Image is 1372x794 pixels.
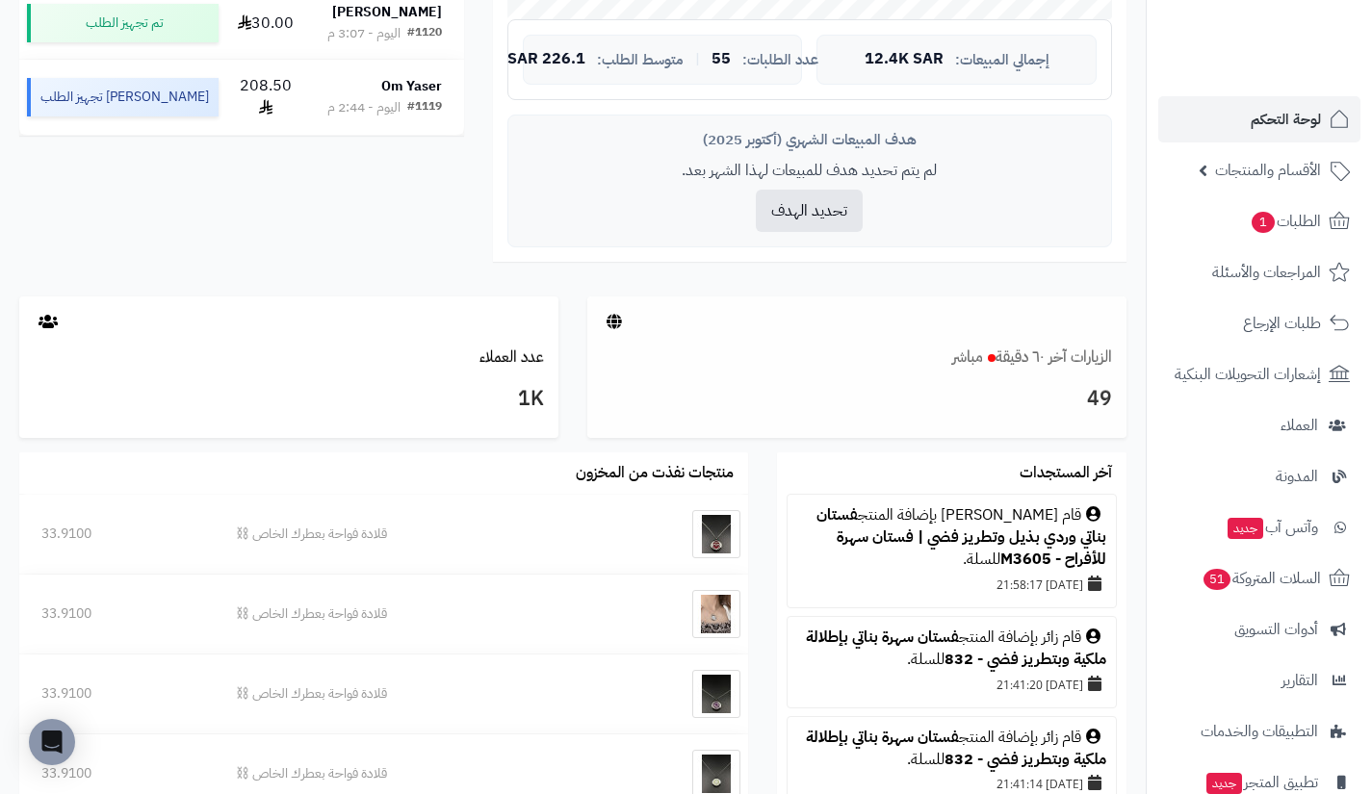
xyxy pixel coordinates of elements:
[523,160,1097,182] p: لم يتم تحديد هدف للمبيعات لهذا الشهر بعد.
[41,604,192,624] div: 33.9100
[381,76,442,96] strong: Om Yaser
[695,52,700,66] span: |
[806,626,1106,671] a: فستان سهرة بناتي بإطلالة ملكية وبتطريز فضي - 832
[29,719,75,765] div: Open Intercom Messenger
[1226,514,1318,541] span: وآتس آب
[1234,616,1318,643] span: أدوات التسويق
[1204,569,1230,590] span: 51
[1175,361,1321,388] span: إشعارات التحويلات البنكية
[332,2,442,22] strong: [PERSON_NAME]
[1158,708,1360,755] a: التطبيقات والخدمات
[806,726,1106,771] a: فستان سهرة بناتي بإطلالة ملكية وبتطريز فضي - 832
[692,510,740,558] img: قلادة فواحة بعطرك الخاص ⛓
[327,24,401,43] div: اليوم - 3:07 م
[816,503,1106,571] a: فستان بناتي وردي بذيل وتطريز فضي | فستان سهرة للأفراح - M3605
[1158,300,1360,346] a: طلبات الإرجاع
[1158,198,1360,244] a: الطلبات1
[1281,667,1318,694] span: التقارير
[1158,453,1360,499] a: المدونة
[797,504,1106,571] div: قام [PERSON_NAME] بإضافة المنتج للسلة.
[692,670,740,718] img: قلادة فواحة بعطرك الخاص ⛓
[236,684,595,704] div: قلادة فواحة بعطرك الخاص ⛓
[1020,465,1112,482] h3: آخر المستجدات
[1206,773,1242,794] span: جديد
[1252,212,1275,233] span: 1
[407,98,442,117] div: #1119
[576,465,734,482] h3: منتجات نفذت من المخزون
[236,604,595,624] div: قلادة فواحة بعطرك الخاص ⛓
[1251,106,1321,133] span: لوحة التحكم
[955,52,1049,68] span: إجمالي المبيعات:
[1281,412,1318,439] span: العملاء
[1215,157,1321,184] span: الأقسام والمنتجات
[1202,565,1321,592] span: السلات المتروكة
[1158,249,1360,295] a: المراجعات والأسئلة
[952,346,983,369] small: مباشر
[1158,351,1360,397] a: إشعارات التحويلات البنكية
[1243,310,1321,337] span: طلبات الإرجاع
[27,4,219,42] div: تم تجهيز الطلب
[1228,518,1263,539] span: جديد
[479,346,544,369] a: عدد العملاء
[797,571,1106,598] div: [DATE] 21:58:17
[327,98,401,117] div: اليوم - 2:44 م
[236,764,595,783] div: قلادة فواحة بعطرك الخاص ⛓
[507,51,585,68] span: 226.1 SAR
[1158,606,1360,653] a: أدوات التسويق
[1158,96,1360,142] a: لوحة التحكم
[952,346,1112,369] a: الزيارات آخر ٦٠ دقيقةمباشر
[236,525,595,544] div: قلادة فواحة بعطرك الخاص ⛓
[797,627,1106,671] div: قام زائر بإضافة المنتج للسلة.
[41,684,192,704] div: 33.9100
[797,727,1106,771] div: قام زائر بإضافة المنتج للسلة.
[602,383,1112,416] h3: 49
[407,24,442,43] div: #1120
[1276,463,1318,490] span: المدونة
[712,51,731,68] span: 55
[692,590,740,638] img: قلادة فواحة بعطرك الخاص ⛓
[34,383,544,416] h3: 1K
[756,190,863,232] button: تحديد الهدف
[1201,718,1318,745] span: التطبيقات والخدمات
[1250,208,1321,235] span: الطلبات
[797,671,1106,698] div: [DATE] 21:41:20
[1212,259,1321,286] span: المراجعات والأسئلة
[226,60,305,135] td: 208.50
[41,764,192,783] div: 33.9100
[1158,657,1360,704] a: التقارير
[41,525,192,544] div: 33.9100
[27,78,219,116] div: [PERSON_NAME] تجهيز الطلب
[597,52,684,68] span: متوسط الطلب:
[1158,402,1360,448] a: العملاء
[1158,555,1360,602] a: السلات المتروكة51
[742,52,818,68] span: عدد الطلبات:
[523,130,1097,150] div: هدف المبيعات الشهري (أكتوبر 2025)
[865,51,944,68] span: 12.4K SAR
[1158,504,1360,551] a: وآتس آبجديد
